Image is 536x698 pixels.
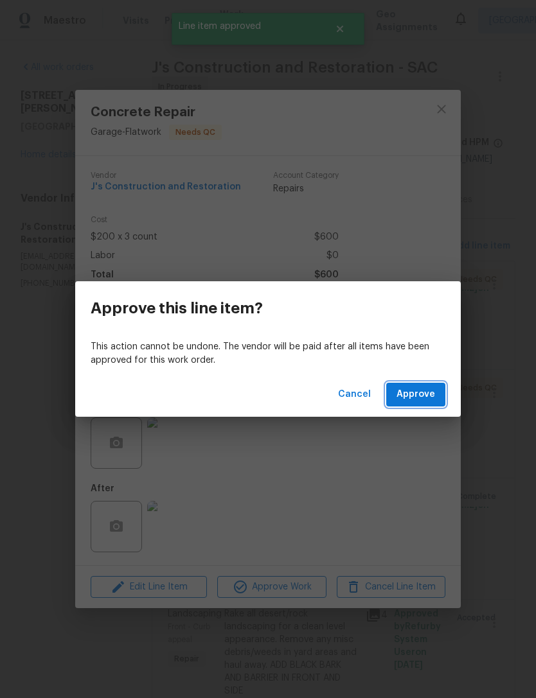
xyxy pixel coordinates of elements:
[91,299,263,317] h3: Approve this line item?
[386,383,445,406] button: Approve
[91,340,445,367] p: This action cannot be undone. The vendor will be paid after all items have been approved for this...
[338,387,371,403] span: Cancel
[333,383,376,406] button: Cancel
[397,387,435,403] span: Approve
